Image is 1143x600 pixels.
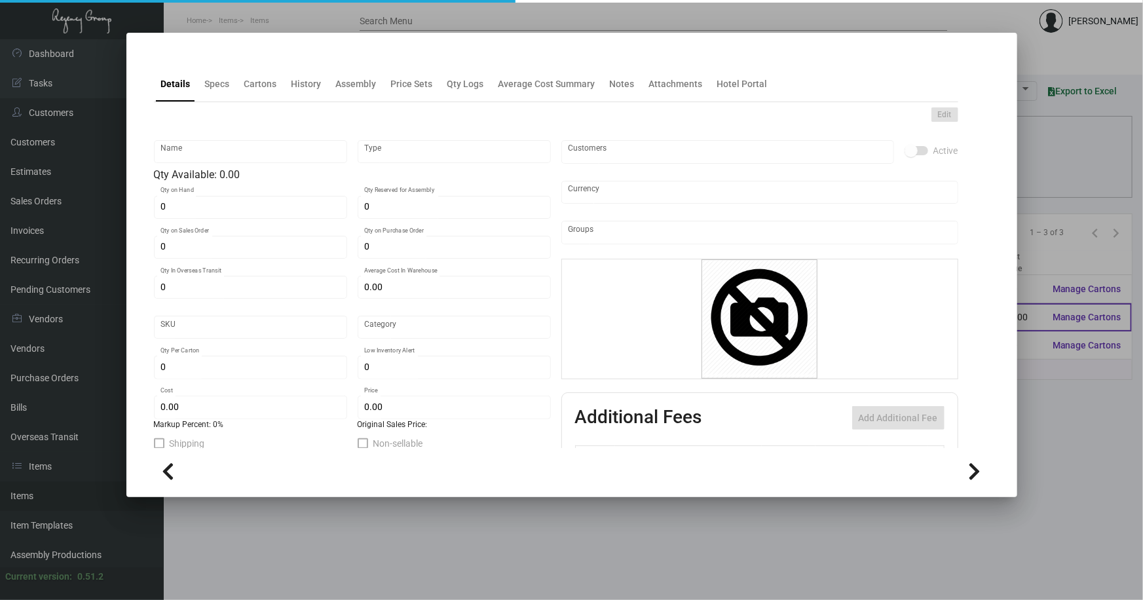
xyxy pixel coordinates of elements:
[244,77,277,91] div: Cartons
[391,77,433,91] div: Price Sets
[717,77,768,91] div: Hotel Portal
[205,77,230,91] div: Specs
[852,406,945,430] button: Add Additional Fee
[568,147,887,157] input: Add new..
[170,436,205,451] span: Shipping
[161,77,191,91] div: Details
[931,107,958,122] button: Edit
[498,77,595,91] div: Average Cost Summary
[869,446,928,469] th: Price type
[373,436,423,451] span: Non-sellable
[938,109,952,121] span: Edit
[154,167,551,183] div: Qty Available: 0.00
[5,570,72,584] div: Current version:
[615,446,762,469] th: Type
[649,77,703,91] div: Attachments
[610,77,635,91] div: Notes
[575,446,615,469] th: Active
[859,413,938,423] span: Add Additional Fee
[77,570,103,584] div: 0.51.2
[291,77,322,91] div: History
[575,406,702,430] h2: Additional Fees
[815,446,869,469] th: Price
[568,227,951,238] input: Add new..
[762,446,815,469] th: Cost
[447,77,484,91] div: Qty Logs
[336,77,377,91] div: Assembly
[933,143,958,159] span: Active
